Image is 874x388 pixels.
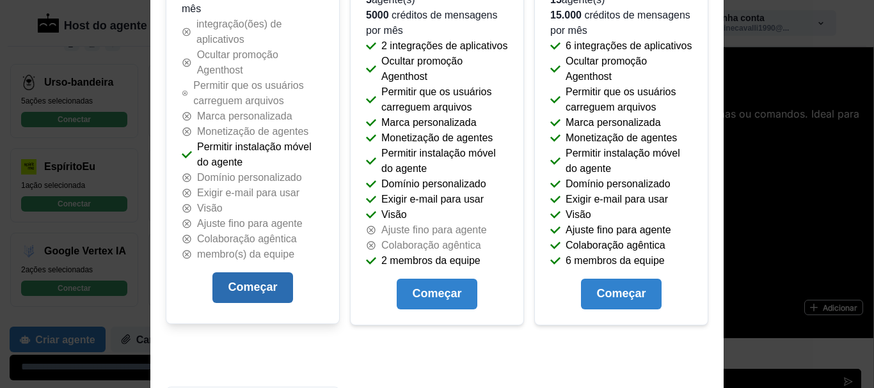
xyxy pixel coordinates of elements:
[197,141,312,167] font: Permitir instalação móvel do agente
[12,293,120,319] button: Limpar bate-papo
[596,288,646,300] font: Começar
[196,19,282,45] font: integração(ões) de aplicativos
[366,10,497,36] font: créditos de mensagens por mês
[197,187,299,198] font: Exigir e-mail para usar
[441,322,467,347] button: Enviar mensagem
[381,86,492,113] font: Permitir que os usuários carreguem arquivos
[10,98,42,107] font: Ver mais
[381,117,477,128] font: Marca personalizada
[197,172,302,183] font: Domínio personalizado
[381,224,487,235] font: Ajuste fino para agente
[10,167,469,200] a: distribuído porHost do agente[URL]
[381,194,484,205] font: Exigir e-mail para usar
[36,123,99,136] font: Compartilhar
[397,279,477,309] button: Começar
[10,116,109,142] button: Compartilhar
[197,233,297,244] font: Colaboração agêntica
[566,240,665,251] font: Colaboração agêntica
[197,49,278,75] font: Ocultar promoção Agenthost
[228,281,277,294] font: Começar
[581,279,661,309] button: Começar
[381,148,496,174] font: Permitir instalação móvel do agente
[10,60,465,88] font: Gere vídeos virais automaticamente com base em tendências, temas ou comandos. Ideal para fazer co...
[566,255,665,266] font: 6 membros da equipe
[566,209,591,220] font: Visão
[10,185,75,206] button: [URL]
[366,10,389,20] font: 5000
[197,203,223,213] font: Visão
[550,10,690,36] font: créditos de mensagens por mês
[381,178,486,189] font: Domínio personalizado
[197,218,303,229] font: Ajuste fino para agente
[566,178,671,189] font: Domínio personalizado
[381,255,481,266] font: 2 membros da equipe
[10,31,280,50] font: Gerador Automático de Vídeos Virais
[566,40,692,51] font: 6 integrações de aplicativos
[566,56,647,82] font: Ocultar promoção Agenthost
[381,240,481,251] font: Colaboração agêntica
[212,272,292,303] button: Começar
[412,288,461,300] font: Começar
[10,169,81,182] font: distribuído por
[18,184,38,205] img: Host do agente
[193,80,304,106] font: Permitir que os usuários carreguem arquivos
[566,224,671,235] font: Ajuste fino para agente
[566,132,677,143] font: Monetização de agentes
[381,209,407,220] font: Visão
[381,132,493,143] font: Monetização de agentes
[566,148,680,174] font: Permitir instalação móvel do agente
[429,255,463,265] font: Adicionar
[22,300,109,313] font: Limpar bate-papo
[381,40,507,51] font: 2 integrações de aplicativos
[44,190,67,201] font: [URL]
[197,126,308,137] font: Monetização de agentes
[197,249,294,260] font: membro(s) da equipe
[550,10,582,20] font: 15.000
[410,252,469,268] button: Adicionar
[197,111,292,121] font: Marca personalizada
[566,86,676,113] font: Permitir que os usuários carreguem arquivos
[566,117,661,128] font: Marca personalizada
[10,275,153,286] font: [PERSON_NAME] conversa ainda.
[381,56,463,82] font: Ocultar promoção Agenthost
[10,254,70,267] font: Conversas
[566,194,668,205] font: Exigir e-mail para usar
